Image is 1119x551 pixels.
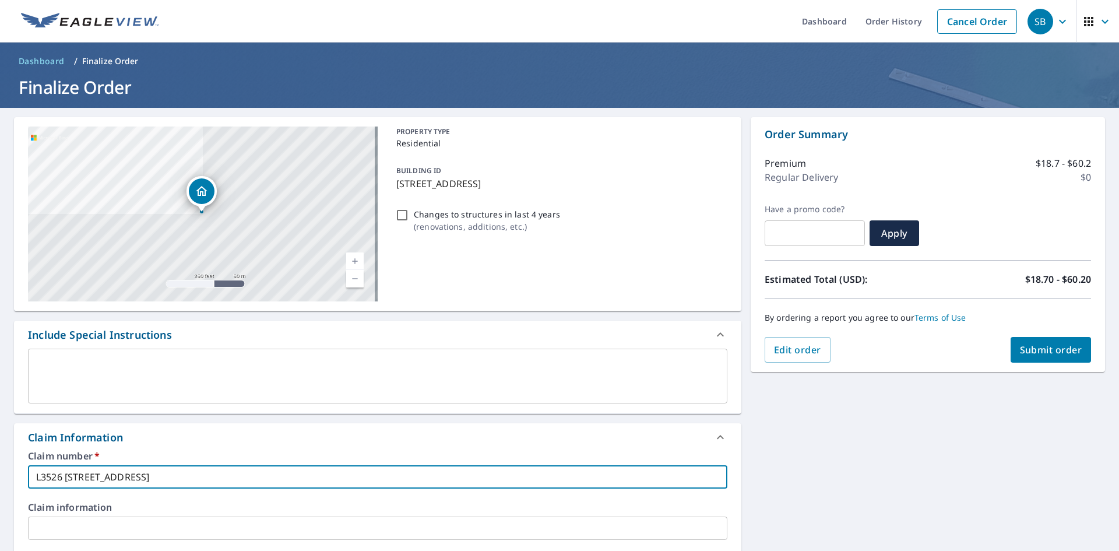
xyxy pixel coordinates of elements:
div: SB [1027,9,1053,34]
button: Submit order [1011,337,1092,363]
button: Edit order [765,337,831,363]
p: $18.7 - $60.2 [1036,156,1091,170]
p: $0 [1081,170,1091,184]
p: Premium [765,156,806,170]
nav: breadcrumb [14,52,1105,71]
p: BUILDING ID [396,166,441,176]
label: Claim number [28,451,727,461]
a: Current Level 17, Zoom In [346,252,364,270]
label: Have a promo code? [765,204,865,215]
span: Apply [879,227,910,240]
span: Edit order [774,343,821,356]
div: Dropped pin, building 1, Residential property, 3526 W Farm Road 88 Springfield, MO 65803 [186,176,217,212]
div: Include Special Instructions [14,321,741,349]
label: Claim information [28,503,727,512]
div: Claim Information [14,423,741,451]
div: Include Special Instructions [28,327,172,343]
a: Terms of Use [914,312,966,323]
p: Estimated Total (USD): [765,272,928,286]
li: / [74,54,78,68]
p: Residential [396,137,723,149]
img: EV Logo [21,13,159,30]
p: By ordering a report you agree to our [765,313,1091,323]
p: $18.70 - $60.20 [1025,272,1091,286]
a: Current Level 17, Zoom Out [346,270,364,287]
div: Claim Information [28,430,123,445]
p: PROPERTY TYPE [396,127,723,137]
a: Cancel Order [937,9,1017,34]
button: Apply [870,220,919,246]
p: Finalize Order [82,55,139,67]
span: Submit order [1020,343,1082,356]
p: [STREET_ADDRESS] [396,177,723,191]
span: Dashboard [19,55,65,67]
p: Changes to structures in last 4 years [414,208,560,220]
p: Regular Delivery [765,170,838,184]
h1: Finalize Order [14,75,1105,99]
a: Dashboard [14,52,69,71]
p: Order Summary [765,127,1091,142]
p: ( renovations, additions, etc. ) [414,220,560,233]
